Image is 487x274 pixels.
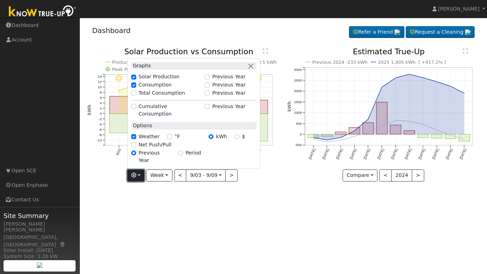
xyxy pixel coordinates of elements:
[99,128,102,132] text: -6
[212,60,277,65] text: Net Consumption -30.5 kWh
[139,149,171,164] label: Previous Year
[205,83,210,88] input: Previous Year
[406,26,475,38] a: Request a Cleaning
[449,85,452,88] circle: onclick=""
[96,139,102,142] text: -10
[294,68,302,72] text: 3000
[167,134,172,139] input: °F
[118,90,120,91] circle: onclick=""
[175,133,180,140] label: °F
[4,226,76,248] div: [PERSON_NAME][GEOGRAPHIC_DATA], [GEOGRAPHIC_DATA]
[225,169,238,181] button: >
[186,149,201,157] label: Period
[37,262,43,268] img: retrieve
[216,133,227,140] label: kWh
[308,134,319,138] rect: onclick=""
[463,138,466,141] circle: onclick=""
[139,81,172,89] label: Consumption
[4,253,76,260] div: System Size: 3.20 kW
[87,105,92,116] text: kWh
[308,148,316,160] text: [DATE]
[205,104,210,109] input: Previous Year
[321,134,332,136] rect: onclick=""
[99,123,102,127] text: -4
[209,134,214,139] input: kWh
[100,112,102,116] text: 0
[445,134,456,139] rect: onclick=""
[353,130,356,133] circle: onclick=""
[110,96,128,114] rect: onclick=""
[242,133,245,140] label: $
[381,125,383,128] circle: onclick=""
[100,106,102,110] text: 2
[422,123,425,126] circle: onclick=""
[363,123,373,134] rect: onclick=""
[100,101,102,105] text: 4
[294,78,302,82] text: 2500
[296,122,302,125] text: 500
[295,143,302,147] text: -500
[131,83,136,88] input: Consumption
[139,103,201,118] label: Cumulative Consumption
[212,81,245,89] label: Previous Year
[417,134,428,138] rect: onclick=""
[335,132,346,134] rect: onclick=""
[404,148,412,160] text: [DATE]
[394,119,397,122] circle: onclick=""
[4,211,76,220] span: Site Summary
[376,102,387,135] rect: onclick=""
[178,151,183,156] input: Period
[98,85,102,89] text: 10
[339,136,342,139] circle: onclick=""
[300,133,302,136] text: 0
[353,135,356,138] circle: onclick=""
[312,138,315,141] circle: onclick=""
[339,139,342,142] circle: onclick=""
[5,4,80,20] img: Know True-Up
[349,26,404,38] a: Refer a Friend
[326,141,328,144] circle: onclick=""
[335,148,343,160] text: [DATE]
[131,122,152,129] label: Options
[124,47,253,56] text: Solar Production vs Consumption
[390,125,401,134] rect: onclick=""
[131,142,136,147] input: Net Push/Pull
[110,114,128,133] rect: onclick=""
[408,73,411,76] circle: onclick=""
[390,148,398,160] text: [DATE]
[146,169,172,181] button: Week
[115,148,122,156] text: 9/03
[98,80,102,84] text: 12
[92,26,131,35] a: Dashboard
[363,148,371,160] text: [DATE]
[367,118,370,121] circle: onclick=""
[394,77,397,79] circle: onclick=""
[131,151,136,156] input: Previous Year
[418,148,426,160] text: [DATE]
[139,89,185,97] label: Total Consumption
[321,148,330,160] text: [DATE]
[312,60,368,65] text: Previous 2024 -233 kWh
[438,6,480,12] span: [PERSON_NAME]
[459,148,467,160] text: [DATE]
[404,131,415,134] rect: onclick=""
[249,114,268,141] rect: onclick=""
[431,134,442,138] rect: onclick=""
[353,47,425,56] text: Estimated True-Up
[312,136,315,139] circle: onclick=""
[100,96,102,100] text: 6
[465,29,471,35] img: retrieve
[112,67,181,72] text: Peak Production Hour 2.0 kWh
[186,169,226,181] button: 9/03 - 9/09
[326,139,328,141] circle: onclick=""
[436,129,438,132] circle: onclick=""
[381,86,383,89] circle: onclick=""
[100,90,102,94] text: 8
[294,100,302,104] text: 1500
[115,75,122,82] i: 9/03 - Clear
[349,128,360,134] rect: onclick=""
[294,89,302,93] text: 2000
[255,75,262,82] i: 9/09 - Clear
[379,169,392,181] button: <
[139,73,179,81] label: Solar Production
